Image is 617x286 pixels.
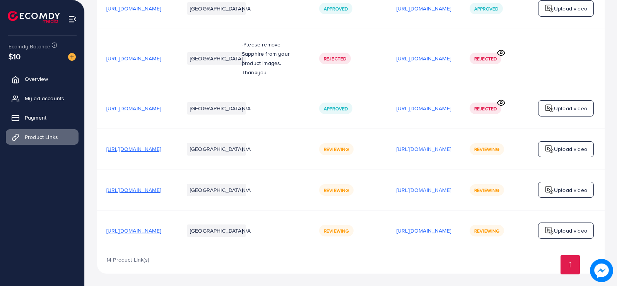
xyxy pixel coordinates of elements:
[187,2,246,15] li: [GEOGRAPHIC_DATA]
[474,105,497,112] span: Rejected
[554,226,587,235] p: Upload video
[8,11,60,23] img: logo
[106,5,161,12] span: [URL][DOMAIN_NAME]
[68,53,76,61] img: image
[545,144,554,154] img: logo
[397,144,451,154] p: [URL][DOMAIN_NAME]
[397,54,451,63] p: [URL][DOMAIN_NAME]
[324,187,349,194] span: Reviewing
[545,104,554,113] img: logo
[242,145,251,153] span: N/A
[187,184,246,196] li: [GEOGRAPHIC_DATA]
[545,185,554,195] img: logo
[324,146,349,152] span: Reviewing
[397,226,451,235] p: [URL][DOMAIN_NAME]
[6,91,79,106] a: My ad accounts
[324,5,348,12] span: Approved
[474,5,498,12] span: Approved
[397,104,451,113] p: [URL][DOMAIN_NAME]
[25,94,64,102] span: My ad accounts
[242,186,251,194] span: N/A
[554,104,587,113] p: Upload video
[187,52,246,65] li: [GEOGRAPHIC_DATA]
[187,143,246,155] li: [GEOGRAPHIC_DATA]
[554,185,587,195] p: Upload video
[242,40,301,77] p: -Please remove Sapphire from your product images. Thankyou
[106,104,161,112] span: [URL][DOMAIN_NAME]
[554,144,587,154] p: Upload video
[68,15,77,24] img: menu
[242,5,251,12] span: N/A
[545,4,554,13] img: logo
[397,185,451,195] p: [URL][DOMAIN_NAME]
[397,4,451,13] p: [URL][DOMAIN_NAME]
[242,227,251,235] span: N/A
[6,71,79,87] a: Overview
[545,226,554,235] img: logo
[590,259,613,282] img: image
[6,129,79,145] a: Product Links
[106,256,149,264] span: 14 Product Link(s)
[474,146,499,152] span: Reviewing
[474,228,499,234] span: Reviewing
[9,43,50,50] span: Ecomdy Balance
[9,51,21,62] span: $10
[106,145,161,153] span: [URL][DOMAIN_NAME]
[106,227,161,235] span: [URL][DOMAIN_NAME]
[474,187,499,194] span: Reviewing
[25,133,58,141] span: Product Links
[324,105,348,112] span: Approved
[6,110,79,125] a: Payment
[242,104,251,112] span: N/A
[187,224,246,237] li: [GEOGRAPHIC_DATA]
[25,114,46,122] span: Payment
[474,55,497,62] span: Rejected
[554,4,587,13] p: Upload video
[324,228,349,234] span: Reviewing
[106,186,161,194] span: [URL][DOMAIN_NAME]
[25,75,48,83] span: Overview
[324,55,346,62] span: Rejected
[106,55,161,62] span: [URL][DOMAIN_NAME]
[187,102,246,115] li: [GEOGRAPHIC_DATA]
